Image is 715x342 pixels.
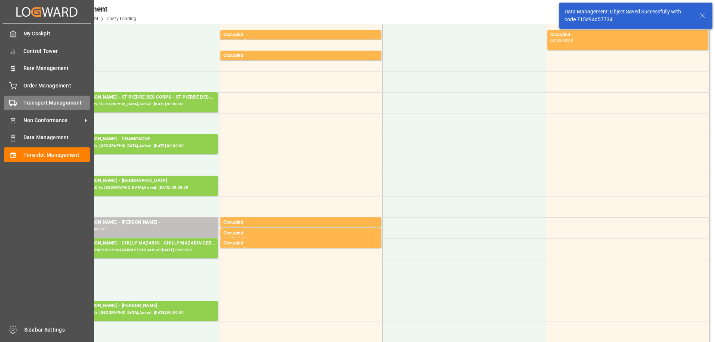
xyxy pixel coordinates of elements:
[60,143,215,149] div: Pallets: 7,TU: 64,City: [GEOGRAPHIC_DATA],Arrival: [DATE] 00:00:00
[23,134,90,141] span: Data Management
[550,39,561,42] div: 09:30
[234,247,235,250] div: -
[4,147,90,162] a: Timeslot Management
[235,247,246,250] div: 14:45
[223,31,378,39] div: Occupied
[23,151,90,159] span: Timeslot Management
[24,326,91,334] span: Sidebar Settings
[23,99,90,107] span: Transport Management
[223,247,234,250] div: 14:30
[562,39,573,42] div: 10:00
[234,60,235,63] div: -
[60,247,215,253] div: Pallets: 10,TU: 60,City: CHILLY MAZARIN CEDEX,Arrival: [DATE] 00:00:00
[235,226,246,230] div: 14:15
[23,82,90,90] span: Order Management
[550,31,705,39] div: Occupied
[23,64,90,72] span: Rate Management
[4,96,90,110] a: Transport Management
[223,219,378,226] div: Occupied
[60,135,215,143] div: Transport [PERSON_NAME] - CHAMPAGNE
[234,39,235,42] div: -
[60,310,215,316] div: Pallets: ,TU: 356,City: [GEOGRAPHIC_DATA],Arrival: [DATE] 00:00:00
[60,101,215,108] div: Pallets: ,TU: 524,City: [GEOGRAPHIC_DATA],Arrival: [DATE] 00:00:00
[60,185,215,191] div: Pallets: 21,TU: 999,City: [GEOGRAPHIC_DATA],Arrival: [DATE] 00:00:00
[235,39,246,42] div: 09:45
[223,226,234,230] div: 14:00
[60,219,215,226] div: Transport [PERSON_NAME] - [PERSON_NAME] -
[23,47,90,55] span: Control Tower
[234,226,235,230] div: -
[4,130,90,145] a: Data Management
[223,60,234,63] div: 10:00
[60,94,215,101] div: Transport [PERSON_NAME] - ST PIERRE DES CORPS - ST PIERRE DES CORPS
[223,39,234,42] div: 09:30
[23,30,90,38] span: My Cockpit
[223,52,378,60] div: Occupied
[565,8,693,23] div: Data Management: Object Saved Successfully with code 715d94d57734
[60,177,215,185] div: Transport [PERSON_NAME] - [GEOGRAPHIC_DATA]
[23,116,82,124] span: Non Conformance
[4,44,90,58] a: Control Tower
[561,39,562,42] div: -
[223,230,378,237] div: Occupied
[234,237,235,240] div: -
[60,226,215,233] div: Pallets: ,TU: ,City: ,Arrival:
[60,240,215,247] div: Transport [PERSON_NAME] - CHILLY MAZARIN - CHILLY MAZARIN CEDEX
[235,60,246,63] div: 10:15
[60,302,215,310] div: Transport [PERSON_NAME] - [PERSON_NAME]
[4,78,90,93] a: Order Management
[235,237,246,240] div: 14:30
[4,26,90,41] a: My Cockpit
[223,240,378,247] div: Occupied
[4,61,90,76] a: Rate Management
[223,237,234,240] div: 14:15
